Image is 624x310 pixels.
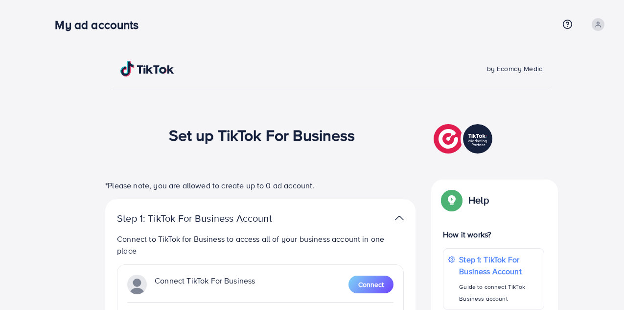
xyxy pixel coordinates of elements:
h1: Set up TikTok For Business [169,126,355,144]
p: How it works? [443,229,544,240]
img: TikTok partner [395,211,404,225]
img: TikTok [120,61,174,77]
img: Popup guide [443,191,461,209]
span: by Ecomdy Media [487,64,543,74]
p: Step 1: TikTok For Business Account [117,212,303,224]
p: *Please note, you are allowed to create up to 0 ad account. [105,180,416,191]
p: Guide to connect TikTok Business account [459,281,539,305]
h3: My ad accounts [55,18,146,32]
img: TikTok partner [434,122,495,156]
p: Help [468,194,489,206]
p: Step 1: TikTok For Business Account [459,254,539,277]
